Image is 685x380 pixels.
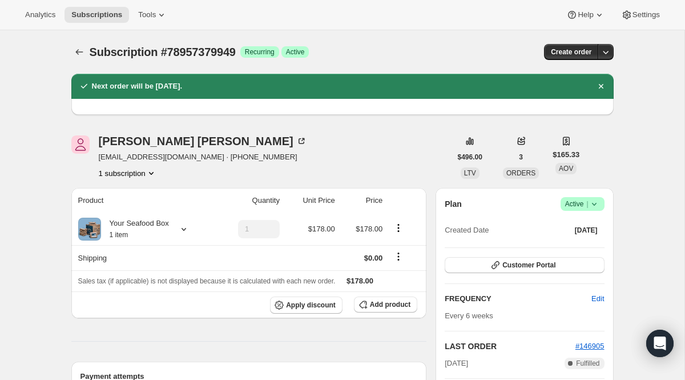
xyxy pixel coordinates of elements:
[138,10,156,19] span: Tools
[354,297,417,313] button: Add product
[245,47,275,57] span: Recurring
[99,151,307,163] span: [EMAIL_ADDRESS][DOMAIN_NAME] · [PHONE_NUMBER]
[559,7,611,23] button: Help
[575,342,605,350] a: #146905
[458,153,482,162] span: $496.00
[286,47,305,57] span: Active
[551,47,591,57] span: Create order
[71,44,87,60] button: Subscriptions
[506,169,535,177] span: ORDERS
[389,222,408,234] button: Product actions
[575,226,598,235] span: [DATE]
[576,359,599,368] span: Fulfilled
[632,10,660,19] span: Settings
[445,198,462,210] h2: Plan
[71,188,215,213] th: Product
[215,188,283,213] th: Quantity
[445,225,489,236] span: Created Date
[586,199,588,209] span: |
[646,330,674,357] div: Open Intercom Messenger
[451,149,489,165] button: $496.00
[559,165,573,173] span: AOV
[110,231,128,239] small: 1 item
[78,277,336,285] span: Sales tax (if applicable) is not displayed because it is calculated with each new order.
[585,290,611,308] button: Edit
[90,46,236,58] span: Subscription #78957379949
[445,293,591,305] h2: FREQUENCY
[99,167,157,179] button: Product actions
[364,254,383,262] span: $0.00
[18,7,62,23] button: Analytics
[512,149,530,165] button: 3
[99,135,307,147] div: [PERSON_NAME] [PERSON_NAME]
[131,7,174,23] button: Tools
[286,301,336,310] span: Apply discount
[578,10,593,19] span: Help
[553,149,579,161] span: $165.33
[575,341,605,352] button: #146905
[283,188,339,213] th: Unit Price
[544,44,598,60] button: Create order
[92,81,183,92] h2: Next order will be [DATE].
[78,218,101,241] img: product img
[25,10,55,19] span: Analytics
[65,7,129,23] button: Subscriptions
[568,222,605,238] button: [DATE]
[71,135,90,154] span: James M. Holmes
[502,261,555,270] span: Customer Portal
[71,245,215,270] th: Shipping
[389,250,408,263] button: Shipping actions
[308,225,335,233] span: $178.00
[356,225,382,233] span: $178.00
[445,257,604,273] button: Customer Portal
[593,78,609,94] button: Dismiss notification
[565,198,600,210] span: Active
[445,311,493,320] span: Every 6 weeks
[591,293,604,305] span: Edit
[270,297,342,314] button: Apply discount
[614,7,667,23] button: Settings
[71,10,122,19] span: Subscriptions
[339,188,386,213] th: Price
[346,277,373,285] span: $178.00
[445,341,575,352] h2: LAST ORDER
[445,358,468,369] span: [DATE]
[519,153,523,162] span: 3
[101,218,169,241] div: Your Seafood Box
[464,169,476,177] span: LTV
[370,300,410,309] span: Add product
